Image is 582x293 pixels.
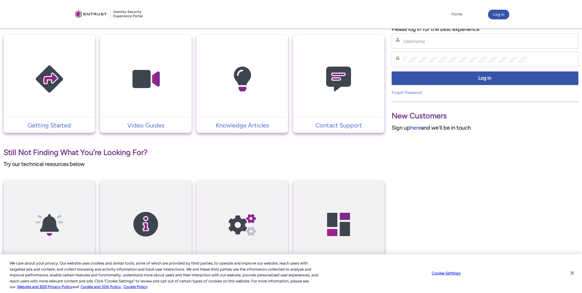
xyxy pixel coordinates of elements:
p: Getting Started [7,121,92,130]
a: Home [450,10,464,19]
img: API Reference [213,192,271,257]
img: Developer Hub [310,192,367,257]
span: Log in [396,75,574,82]
img: Knowledge Articles [213,47,271,112]
a: Cookie and SDK Policy. [81,285,122,289]
button: Cookie Settings [427,267,465,279]
a: Cookie Policy [123,285,148,289]
button: Log in [488,10,509,19]
p: Please log in for the best experience [392,25,578,33]
a: More information about our cookie policy., opens in a new tab [17,285,72,289]
a: Knowledge Articles [196,121,288,130]
p: New Customers [392,110,578,122]
div: We care about your privacy. Our website uses cookies and similar tools, some of which are provide... [10,260,320,290]
img: Video Guides [117,47,175,112]
p: Knowledge Articles [199,121,285,130]
p: Try our technical resources below [4,160,384,168]
button: Close [566,266,579,280]
p: Contact Support [296,121,381,130]
p: Sign up and we'll be in touch [392,124,578,132]
img: SDK Release Notes [117,192,175,257]
p: Still Not Finding What You're Looking For? [4,147,384,158]
img: Contact Support [310,47,367,112]
a: here [410,124,421,131]
input: Username [403,38,528,44]
button: Log in [392,71,578,85]
a: Getting Started [4,121,95,130]
a: Contact Support [293,121,384,130]
a: Video Guides [100,121,191,130]
img: API Release Notes [21,192,78,257]
p: Video Guides [103,121,188,130]
img: Getting Started [21,47,78,112]
a: Forgot Password [392,90,422,95]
